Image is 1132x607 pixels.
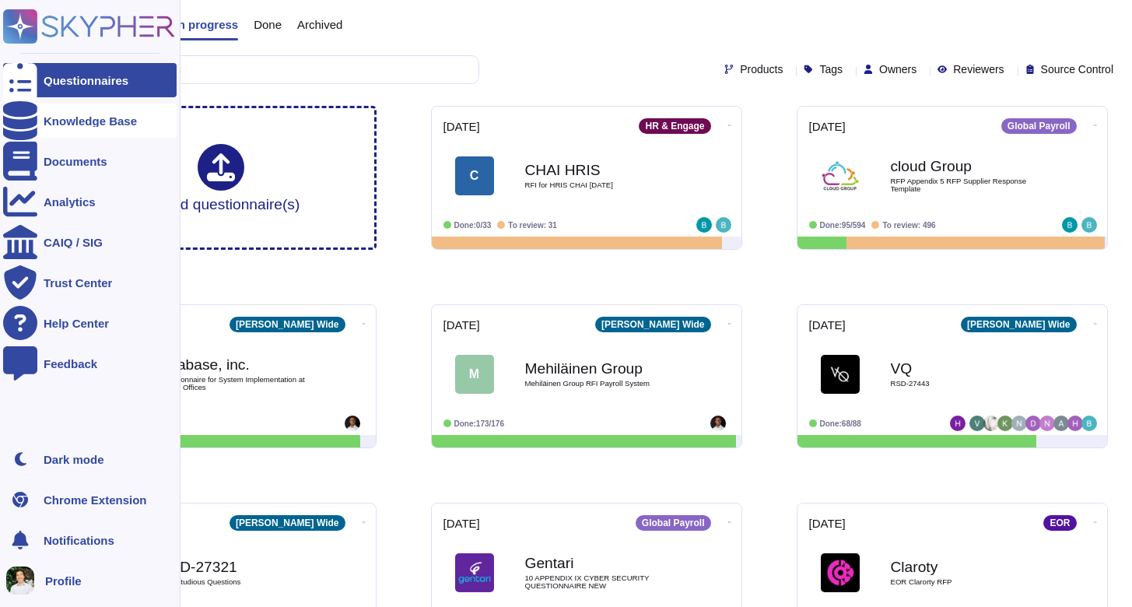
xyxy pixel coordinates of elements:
span: Source Control [1041,64,1113,75]
span: Notifications [44,535,114,546]
b: Uzabase, inc. [159,357,315,372]
span: RFI for HRIS CHAI [DATE] [525,181,681,189]
a: Questionnaires [3,63,177,97]
span: Done: 68/88 [820,419,861,428]
span: Mehiläinen Group RFI Payroll System [525,380,681,388]
span: RFP Appendix 5 RFP Supplier Response Template [891,177,1046,192]
a: Knowledge Base [3,104,177,138]
div: EOR [1043,515,1076,531]
div: Analytics [44,196,96,208]
a: Trust Center [3,265,177,300]
a: Documents [3,144,177,178]
a: Help Center [3,306,177,340]
img: Logo [455,553,494,592]
a: CAIQ / SIG [3,225,177,259]
img: user [1039,416,1055,431]
div: Questionnaires [44,75,128,86]
img: Logo [821,355,860,394]
div: [PERSON_NAME] Wide [961,317,1077,332]
span: Archived [297,19,342,30]
div: Dark mode [44,454,104,465]
div: Chrome Extension [44,494,147,506]
img: user [950,416,966,431]
span: RSD-27443 [891,380,1046,388]
b: Claroty [891,560,1046,574]
b: CHAI HRIS [525,163,681,177]
img: user [6,567,34,595]
button: user [3,563,45,598]
img: user [1011,416,1027,431]
img: user [969,416,985,431]
span: EOR Clarorty RFP [891,578,1046,586]
img: user [1062,217,1078,233]
div: Upload questionnaire(s) [142,144,300,212]
img: Logo [821,156,860,195]
span: [DATE] [809,518,846,529]
span: Owners [879,64,916,75]
img: user [696,217,712,233]
a: Feedback [3,346,177,381]
b: VQ [891,361,1046,376]
span: 10 APPENDIX IX CYBER SECURITY QUESTIONNAIRE NEW [525,574,681,589]
b: RSD-27321 [159,560,315,574]
img: user [983,416,999,431]
span: Reviewers [953,64,1004,75]
div: [PERSON_NAME] Wide [230,515,345,531]
div: Global Payroll [636,515,711,531]
img: user [997,416,1013,431]
span: [DATE] [809,319,846,331]
b: Mehiläinen Group [525,361,681,376]
div: Help Center [44,318,109,329]
span: Products [740,64,783,75]
img: user [1025,416,1041,431]
div: Documents [44,156,107,167]
span: Done: 173/176 [454,419,505,428]
span: Done: 95/594 [820,221,866,230]
img: user [710,416,726,431]
span: To review: 496 [882,221,935,230]
div: [PERSON_NAME] Wide [595,317,711,332]
span: Profile [45,575,82,587]
img: user [716,217,731,233]
span: [DATE] [443,319,480,331]
span: [DATE] [443,518,480,529]
span: Questionnaire for System Implementation at Global Offices [159,376,315,391]
b: Gentari [525,556,681,570]
a: Analytics [3,184,177,219]
div: HR & Engage [639,118,710,134]
div: Knowledge Base [44,115,137,127]
input: Search by keywords [61,56,478,83]
span: [DATE] [443,121,480,132]
div: C [455,156,494,195]
div: [PERSON_NAME] Wide [230,317,345,332]
span: Tags [819,64,843,75]
img: Logo [821,553,860,592]
span: [DATE] [809,121,846,132]
span: In progress [174,19,238,30]
img: user [1081,416,1097,431]
a: Chrome Extension [3,482,177,517]
img: user [1081,217,1097,233]
div: CAIQ / SIG [44,237,103,248]
span: To review: 31 [508,221,557,230]
div: Global Payroll [1001,118,1077,134]
b: cloud Group [891,159,1046,174]
div: Trust Center [44,277,112,289]
span: Done [254,19,282,30]
img: user [1067,416,1083,431]
div: M [455,355,494,394]
span: RFP Studious Questions [159,578,315,586]
img: user [1053,416,1069,431]
span: Done: 0/33 [454,221,492,230]
div: Feedback [44,358,97,370]
img: user [345,416,360,431]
